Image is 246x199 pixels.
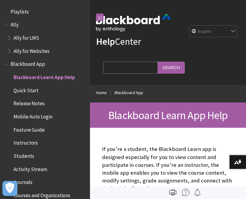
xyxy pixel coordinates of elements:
nav: Book outline for Anthology Ally Help [4,20,86,56]
img: Print [169,189,176,196]
span: Instructors [13,138,38,146]
a: Home [96,89,107,96]
a: HelpCenter [96,35,141,47]
img: More help [182,189,189,196]
span: Blackboard App [10,59,45,67]
nav: Book outline for Playlists [4,7,86,17]
span: Mobile Auto Login [13,112,52,120]
span: Ally for Websites [13,46,49,54]
span: Blackboard Learn App Help [108,108,228,122]
span: Feature Guide [13,125,45,133]
span: Blackboard Learn App Help [13,72,75,80]
button: Open Preferences [2,181,17,196]
span: Courses and Organizations [13,190,70,198]
span: Playlists [10,7,29,15]
strong: Help [96,35,115,47]
a: Blackboard App [115,89,143,96]
span: Ally for LMS [13,33,39,41]
img: Blackboard by Anthology [96,14,171,32]
span: Students [13,151,34,159]
span: Journals [13,177,32,185]
span: Quick Start [13,85,38,93]
select: Site Language Selector [189,26,237,38]
input: Search [158,62,185,73]
p: If you’re a student, the Blackboard Learn app is designed especially for you to view content and ... [102,145,234,192]
span: Ally [10,20,19,28]
img: Follow this page [194,189,201,196]
span: Release Notes [13,99,45,107]
span: Activity Stream [13,164,47,172]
